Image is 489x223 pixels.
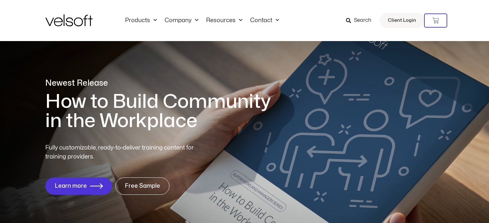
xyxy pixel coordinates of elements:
span: Search [354,16,371,25]
nav: Menu [121,17,283,24]
span: Free Sample [125,183,160,189]
a: Learn more [45,177,112,195]
h1: How to Build Community in the Workplace [45,92,280,131]
a: ResourcesMenu Toggle [202,17,246,24]
span: Learn more [55,183,87,189]
a: ProductsMenu Toggle [121,17,161,24]
a: Free Sample [115,177,169,195]
a: CompanyMenu Toggle [161,17,202,24]
span: Client Login [388,16,416,25]
p: Fully customizable, ready-to-deliver training content for training providers. [45,143,205,161]
a: Client Login [380,13,424,28]
p: Newest Release [45,78,280,89]
a: Search [346,15,376,26]
img: Velsoft Training Materials [45,14,93,26]
a: ContactMenu Toggle [246,17,283,24]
